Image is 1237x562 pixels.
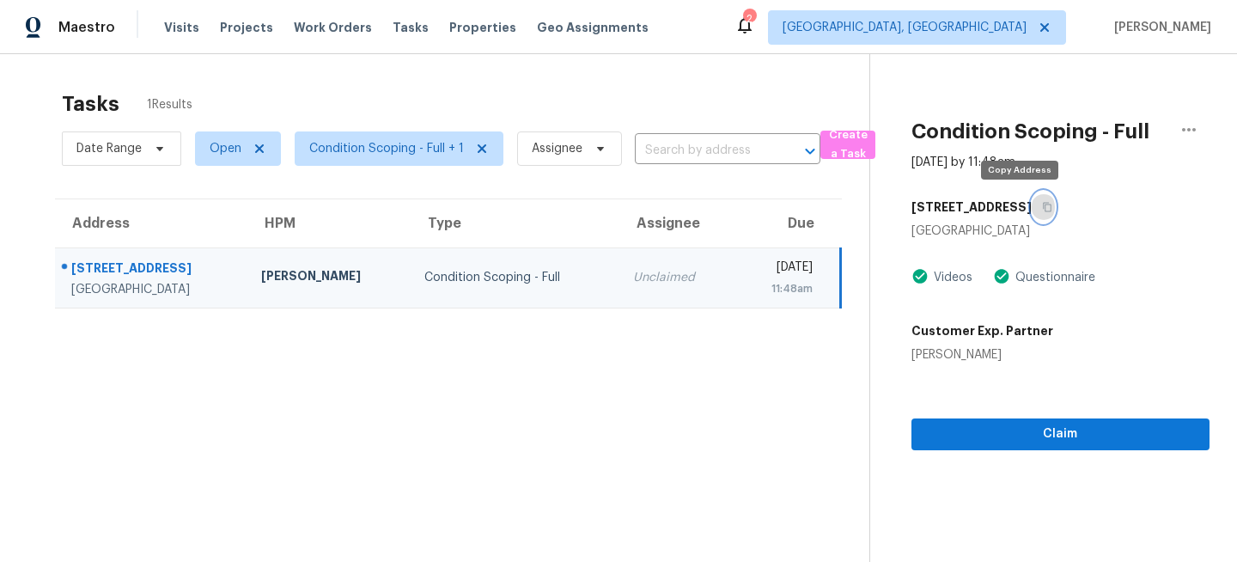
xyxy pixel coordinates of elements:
div: [DATE] [748,259,813,280]
span: Date Range [76,140,142,157]
h5: [STREET_ADDRESS] [911,199,1032,216]
th: HPM [247,199,411,247]
div: [GEOGRAPHIC_DATA] [71,281,234,298]
span: [PERSON_NAME] [1107,19,1211,36]
div: 2 [743,10,755,27]
span: Assignee [532,140,582,157]
span: Condition Scoping - Full + 1 [309,140,464,157]
div: [GEOGRAPHIC_DATA] [911,223,1210,240]
img: Artifact Present Icon [993,267,1010,285]
div: Condition Scoping - Full [424,269,606,286]
span: Create a Task [829,125,867,165]
span: Properties [449,19,516,36]
div: 11:48am [748,280,813,297]
div: [PERSON_NAME] [911,346,1053,363]
span: Maestro [58,19,115,36]
th: Type [411,199,619,247]
div: Questionnaire [1010,269,1095,286]
th: Address [55,199,247,247]
span: Work Orders [294,19,372,36]
h2: Condition Scoping - Full [911,123,1149,140]
span: Projects [220,19,273,36]
h2: Tasks [62,95,119,113]
button: Create a Task [820,131,875,159]
span: Geo Assignments [537,19,649,36]
img: Artifact Present Icon [911,267,929,285]
span: 1 Results [147,96,192,113]
th: Due [734,199,841,247]
button: Claim [911,418,1210,450]
span: Open [210,140,241,157]
span: Visits [164,19,199,36]
h5: Customer Exp. Partner [911,322,1053,339]
span: Claim [925,424,1196,445]
div: Unclaimed [633,269,720,286]
span: Tasks [393,21,429,34]
button: Open [798,139,822,163]
div: Videos [929,269,972,286]
span: [GEOGRAPHIC_DATA], [GEOGRAPHIC_DATA] [783,19,1027,36]
div: [PERSON_NAME] [261,267,397,289]
input: Search by address [635,137,772,164]
div: [STREET_ADDRESS] [71,260,234,281]
div: [DATE] by 11:48am [911,154,1015,171]
th: Assignee [619,199,734,247]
